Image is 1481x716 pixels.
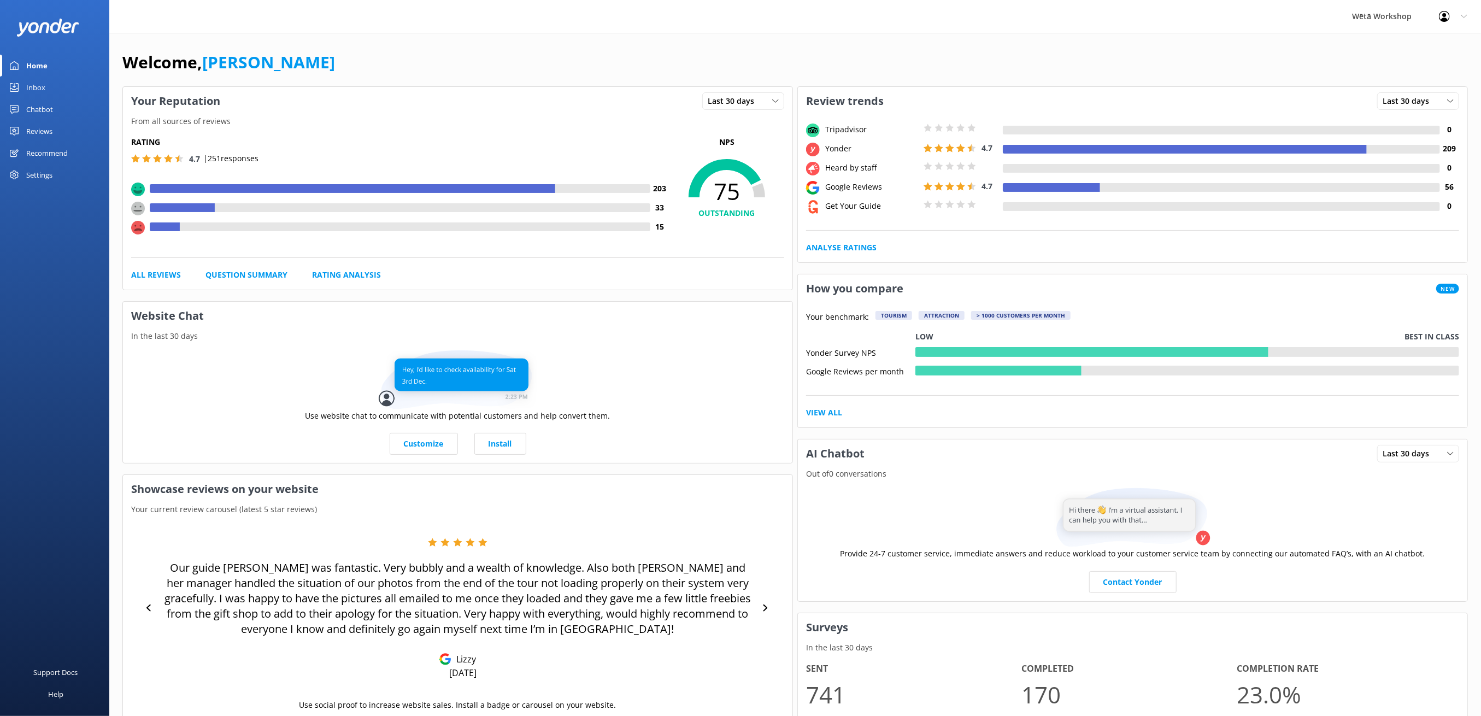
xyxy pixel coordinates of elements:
div: Reviews [26,120,52,142]
h4: 15 [650,221,669,233]
h3: Review trends [798,87,892,115]
span: 75 [669,178,784,205]
h4: Sent [806,662,1021,676]
div: Chatbot [26,98,53,120]
h4: Completion Rate [1237,662,1453,676]
div: Attraction [919,311,965,320]
h1: Welcome, [122,49,335,75]
div: Get Your Guide [822,200,921,212]
div: Support Docs [34,661,78,683]
p: [DATE] [450,667,477,679]
h4: 0 [1440,124,1459,136]
h4: OUTSTANDING [669,207,784,219]
a: View All [806,407,842,419]
h4: Completed [1021,662,1237,676]
a: Contact Yonder [1089,571,1177,593]
p: Our guide [PERSON_NAME] was fantastic. Very bubbly and a wealth of knowledge. Also both [PERSON_N... [164,560,752,637]
div: Tourism [875,311,912,320]
span: Last 30 days [1383,448,1436,460]
div: Google Reviews [822,181,921,193]
div: Yonder Survey NPS [806,347,915,357]
div: Home [26,55,48,77]
div: Settings [26,164,52,186]
p: 170 [1021,676,1237,713]
p: Low [915,331,933,343]
p: | 251 responses [203,152,258,165]
p: From all sources of reviews [123,115,792,127]
span: Last 30 days [1383,95,1436,107]
p: In the last 30 days [123,330,792,342]
img: yonder-white-logo.png [16,19,79,37]
a: Customize [390,433,458,455]
a: Question Summary [205,269,287,281]
p: Use website chat to communicate with potential customers and help convert them. [305,410,610,422]
h4: 209 [1440,143,1459,155]
h3: AI Chatbot [798,439,873,468]
div: Yonder [822,143,921,155]
p: 23.0 % [1237,676,1453,713]
a: Rating Analysis [312,269,381,281]
div: Tripadvisor [822,124,921,136]
p: Use social proof to increase website sales. Install a badge or carousel on your website. [299,699,616,711]
h3: Your Reputation [123,87,228,115]
h4: 0 [1440,200,1459,212]
img: assistant... [1054,488,1212,548]
div: Help [48,683,63,705]
span: New [1436,284,1459,294]
div: Google Reviews per month [806,366,915,375]
a: All Reviews [131,269,181,281]
h3: How you compare [798,274,912,303]
div: Heard by staff [822,162,921,174]
div: Recommend [26,142,68,164]
p: 741 [806,676,1021,713]
p: NPS [669,136,784,148]
h4: 0 [1440,162,1459,174]
span: 4.7 [982,143,992,153]
p: Your benchmark: [806,311,869,324]
img: Google Reviews [439,653,451,665]
div: > 1000 customers per month [971,311,1071,320]
div: Inbox [26,77,45,98]
span: Last 30 days [708,95,761,107]
p: Provide 24-7 customer service, immediate answers and reduce workload to your customer service tea... [841,548,1425,560]
h4: 33 [650,202,669,214]
p: Best in class [1404,331,1459,343]
p: Lizzy [451,653,477,665]
h3: Showcase reviews on your website [123,475,792,503]
a: Install [474,433,526,455]
h4: 56 [1440,181,1459,193]
p: Your current review carousel (latest 5 star reviews) [123,503,792,515]
h3: Website Chat [123,302,792,330]
span: 4.7 [189,154,200,164]
h5: Rating [131,136,669,148]
span: 4.7 [982,181,992,191]
img: conversation... [379,350,537,410]
p: In the last 30 days [798,642,1467,654]
a: Analyse Ratings [806,242,877,254]
p: Out of 0 conversations [798,468,1467,480]
h4: 203 [650,183,669,195]
a: [PERSON_NAME] [202,51,335,73]
h3: Surveys [798,613,1467,642]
